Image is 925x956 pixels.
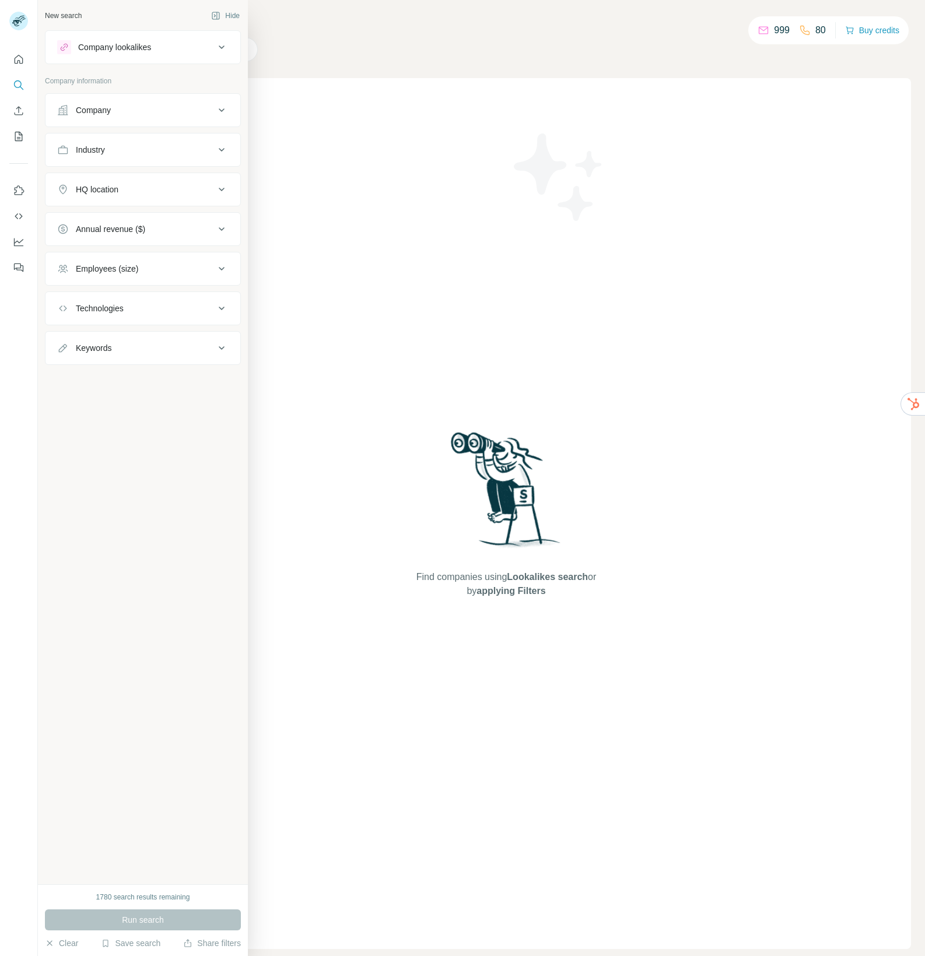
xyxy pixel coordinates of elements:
button: Technologies [45,294,240,322]
div: Technologies [76,303,124,314]
button: Save search [101,937,160,949]
button: Search [9,75,28,96]
img: Surfe Illustration - Woman searching with binoculars [446,429,567,559]
button: Buy credits [845,22,899,38]
button: Company lookalikes [45,33,240,61]
p: Company information [45,76,241,86]
button: Use Surfe on LinkedIn [9,180,28,201]
button: Use Surfe API [9,206,28,227]
img: Surfe Illustration - Stars [506,125,611,230]
button: Clear [45,937,78,949]
div: Annual revenue ($) [76,223,145,235]
div: HQ location [76,184,118,195]
span: Lookalikes search [507,572,588,582]
button: My lists [9,126,28,147]
p: 999 [774,23,790,37]
button: HQ location [45,175,240,203]
span: Find companies using or by [413,570,600,598]
button: Enrich CSV [9,100,28,121]
button: Employees (size) [45,255,240,283]
button: Company [45,96,240,124]
button: Industry [45,136,240,164]
div: Industry [76,144,105,156]
button: Hide [203,7,248,24]
div: 1780 search results remaining [96,892,190,902]
button: Dashboard [9,231,28,252]
button: Keywords [45,334,240,362]
button: Annual revenue ($) [45,215,240,243]
p: 80 [815,23,826,37]
button: Share filters [183,937,241,949]
div: New search [45,10,82,21]
span: applying Filters [476,586,545,596]
div: Company [76,104,111,116]
h4: Search [101,14,911,30]
button: Feedback [9,257,28,278]
div: Employees (size) [76,263,138,275]
div: Keywords [76,342,111,354]
button: Quick start [9,49,28,70]
div: Company lookalikes [78,41,151,53]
